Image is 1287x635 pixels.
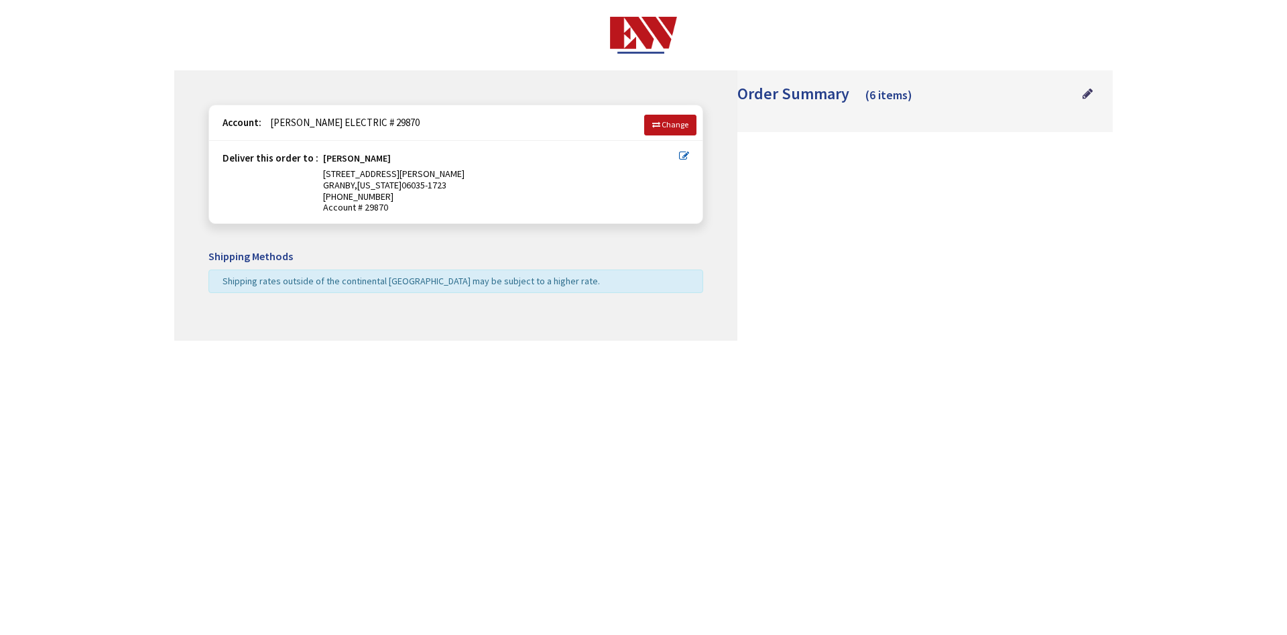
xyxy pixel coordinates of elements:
[208,251,703,263] h5: Shipping Methods
[357,179,402,191] span: [US_STATE]
[737,83,849,104] span: Order Summary
[402,179,446,191] span: 06035-1723
[865,87,912,103] span: (6 items)
[323,190,393,203] span: [PHONE_NUMBER]
[323,168,465,180] span: [STREET_ADDRESS][PERSON_NAME]
[223,116,261,129] strong: Account:
[610,17,678,54] img: Electrical Wholesalers, Inc.
[644,115,696,135] a: Change
[323,202,679,213] span: Account # 29870
[223,275,600,287] span: Shipping rates outside of the continental [GEOGRAPHIC_DATA] may be subject to a higher rate.
[323,179,357,191] span: GRANBY,
[263,116,420,129] span: [PERSON_NAME] ELECTRIC # 29870
[662,119,688,129] span: Change
[223,152,318,164] strong: Deliver this order to :
[323,153,391,168] strong: [PERSON_NAME]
